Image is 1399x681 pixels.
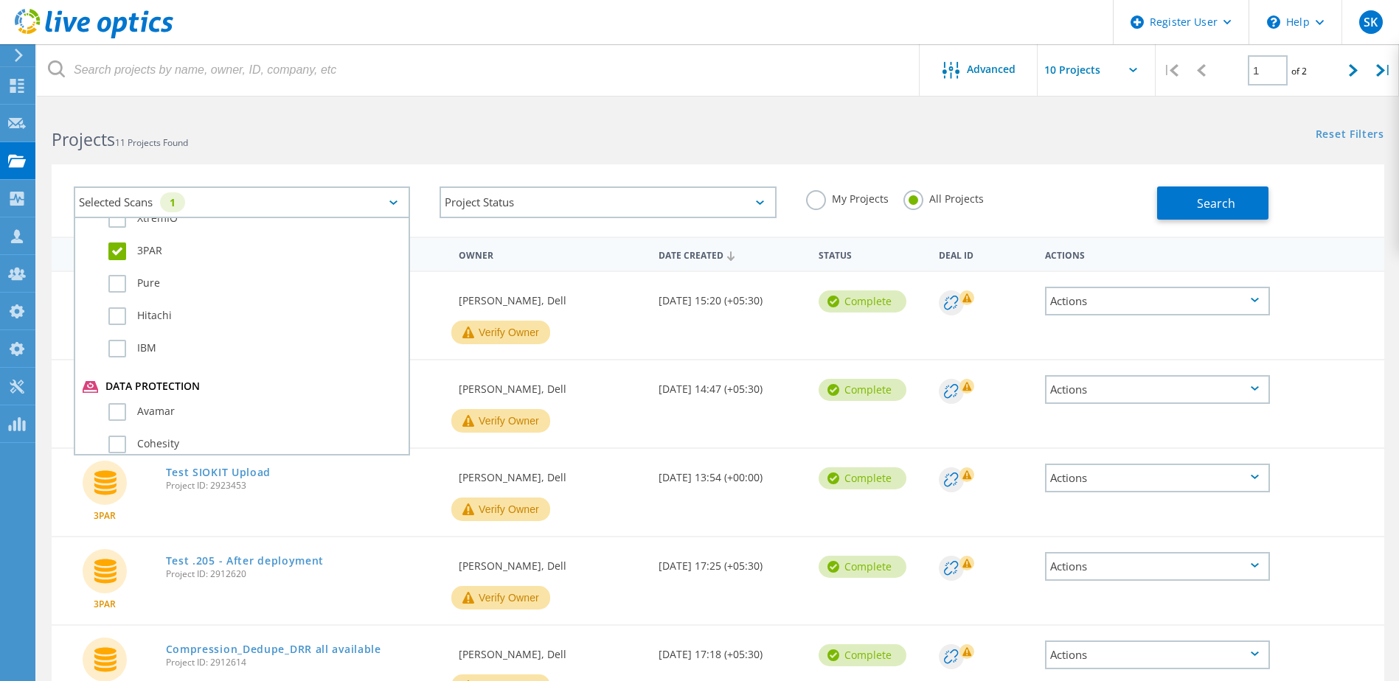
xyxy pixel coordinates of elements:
[166,658,445,667] span: Project ID: 2912614
[451,240,651,268] div: Owner
[52,128,115,151] b: Projects
[651,240,811,268] div: Date Created
[108,436,401,453] label: Cohesity
[37,44,920,96] input: Search projects by name, owner, ID, company, etc
[811,240,931,268] div: Status
[94,511,116,520] span: 3PAR
[651,272,811,321] div: [DATE] 15:20 (+05:30)
[74,186,410,218] div: Selected Scans
[1038,240,1277,268] div: Actions
[451,586,550,610] button: Verify Owner
[1157,186,1268,220] button: Search
[451,409,550,433] button: Verify Owner
[108,242,401,260] label: 3PAR
[115,136,188,149] span: 11 Projects Found
[1045,464,1270,492] div: Actions
[108,307,401,325] label: Hitachi
[160,192,185,212] div: 1
[451,626,651,674] div: [PERSON_NAME], Dell
[108,403,401,421] label: Avamar
[931,240,1038,268] div: Deal Id
[651,360,811,409] div: [DATE] 14:47 (+05:30)
[1045,552,1270,581] div: Actions
[440,186,776,218] div: Project Status
[1045,375,1270,404] div: Actions
[166,644,381,654] a: Compression_Dedupe_DRR all available
[967,64,1016,74] span: Advanced
[451,272,651,321] div: [PERSON_NAME], Dell
[166,467,271,478] a: Test SIOKIT Upload
[1045,287,1270,315] div: Actions
[651,537,811,586] div: [DATE] 17:25 (+05:30)
[166,556,324,566] a: Test .205 - After deployment
[819,644,906,666] div: Complete
[15,31,173,41] a: Live Optics Dashboard
[83,380,401,394] div: Data Protection
[451,497,550,521] button: Verify Owner
[819,290,906,312] div: Complete
[1364,16,1378,28] span: SK
[1291,65,1307,77] span: of 2
[1316,129,1384,142] a: Reset Filters
[819,379,906,401] div: Complete
[451,321,550,344] button: Verify Owner
[651,449,811,497] div: [DATE] 13:54 (+00:00)
[451,360,651,409] div: [PERSON_NAME], Dell
[1369,44,1399,97] div: |
[108,275,401,293] label: Pure
[94,600,116,609] span: 3PAR
[451,537,651,586] div: [PERSON_NAME], Dell
[1267,15,1280,29] svg: \n
[651,626,811,674] div: [DATE] 17:18 (+05:30)
[903,190,984,204] label: All Projects
[166,481,445,490] span: Project ID: 2923453
[819,556,906,578] div: Complete
[1045,640,1270,669] div: Actions
[806,190,889,204] label: My Projects
[819,467,906,489] div: Complete
[1197,195,1235,212] span: Search
[1156,44,1186,97] div: |
[166,570,445,579] span: Project ID: 2912620
[108,340,401,357] label: IBM
[451,449,651,497] div: [PERSON_NAME], Dell
[108,210,401,228] label: XtremIO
